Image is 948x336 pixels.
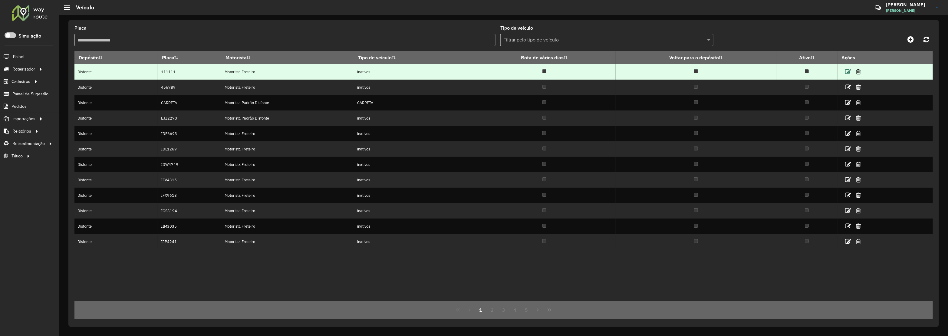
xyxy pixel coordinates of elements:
[74,110,158,126] td: Disfonte
[856,160,861,168] a: Excluir
[221,80,354,95] td: Motorista Freteiro
[845,114,851,122] a: Editar
[856,83,861,91] a: Excluir
[856,206,861,215] a: Excluir
[354,80,473,95] td: inativos
[845,98,851,107] a: Editar
[70,4,94,11] h2: Veículo
[221,234,354,249] td: Motorista Freteiro
[18,32,41,40] label: Simulação
[12,153,23,159] span: Tático
[221,64,354,80] td: Motorista Freteiro
[12,78,30,85] span: Cadastros
[354,157,473,172] td: inativos
[74,219,158,234] td: Disfonte
[221,172,354,188] td: Motorista Freteiro
[221,95,354,110] td: Motorista Padrão Disfonte
[886,2,931,8] h3: [PERSON_NAME]
[74,203,158,219] td: Disfonte
[845,222,851,230] a: Editar
[354,64,473,80] td: inativos
[158,51,221,64] th: Placa
[158,141,221,157] td: IDL1269
[871,1,884,14] a: Contato Rápido
[158,80,221,95] td: 456789
[354,172,473,188] td: inativos
[74,234,158,249] td: Disfonte
[74,188,158,203] td: Disfonte
[158,234,221,249] td: IJP4241
[354,95,473,110] td: CARRETA
[158,126,221,141] td: IDE6693
[500,25,533,32] label: Tipo de veículo
[845,129,851,137] a: Editar
[221,110,354,126] td: Motorista Padrão Disfonte
[845,160,851,168] a: Editar
[856,114,861,122] a: Excluir
[158,172,221,188] td: IEV4315
[532,304,544,316] button: Next Page
[158,188,221,203] td: IFX9618
[221,203,354,219] td: Motorista Freteiro
[856,129,861,137] a: Excluir
[74,64,158,80] td: Disfonte
[845,83,851,91] a: Editar
[13,54,24,60] span: Painel
[158,203,221,219] td: IGS3194
[158,157,221,172] td: IDW4749
[475,304,487,316] button: 1
[74,126,158,141] td: Disfonte
[354,126,473,141] td: inativos
[838,51,874,64] th: Ações
[354,110,473,126] td: inativos
[845,237,851,245] a: Editar
[12,91,48,97] span: Painel de Sugestão
[221,126,354,141] td: Motorista Freteiro
[12,103,27,110] span: Pedidos
[856,145,861,153] a: Excluir
[354,234,473,249] td: inativos
[221,141,354,157] td: Motorista Freteiro
[221,157,354,172] td: Motorista Freteiro
[74,25,87,32] label: Placa
[856,222,861,230] a: Excluir
[12,116,35,122] span: Importações
[473,51,616,64] th: Rota de vários dias
[221,219,354,234] td: Motorista Freteiro
[158,110,221,126] td: EJZ2270
[776,51,838,64] th: Ativo
[354,203,473,219] td: inativos
[221,51,354,64] th: Motorista
[354,219,473,234] td: inativos
[354,51,473,64] th: Tipo de veículo
[74,141,158,157] td: Disfonte
[856,98,861,107] a: Excluir
[74,95,158,110] td: Disfonte
[845,145,851,153] a: Editar
[74,172,158,188] td: Disfonte
[544,304,555,316] button: Last Page
[616,51,776,64] th: Voltar para o depósito
[521,304,532,316] button: 5
[845,176,851,184] a: Editar
[221,188,354,203] td: Motorista Freteiro
[12,66,35,72] span: Roteirizador
[509,304,521,316] button: 4
[856,176,861,184] a: Excluir
[354,188,473,203] td: inativos
[845,68,851,76] a: Editar
[158,95,221,110] td: CARRETA
[12,140,45,147] span: Retroalimentação
[74,51,158,64] th: Depósito
[845,206,851,215] a: Editar
[486,304,498,316] button: 2
[74,80,158,95] td: Disfonte
[886,8,931,13] span: [PERSON_NAME]
[354,141,473,157] td: inativos
[12,128,31,134] span: Relatórios
[74,157,158,172] td: Disfonte
[856,68,861,76] a: Excluir
[158,219,221,234] td: IIM3035
[856,237,861,245] a: Excluir
[856,191,861,199] a: Excluir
